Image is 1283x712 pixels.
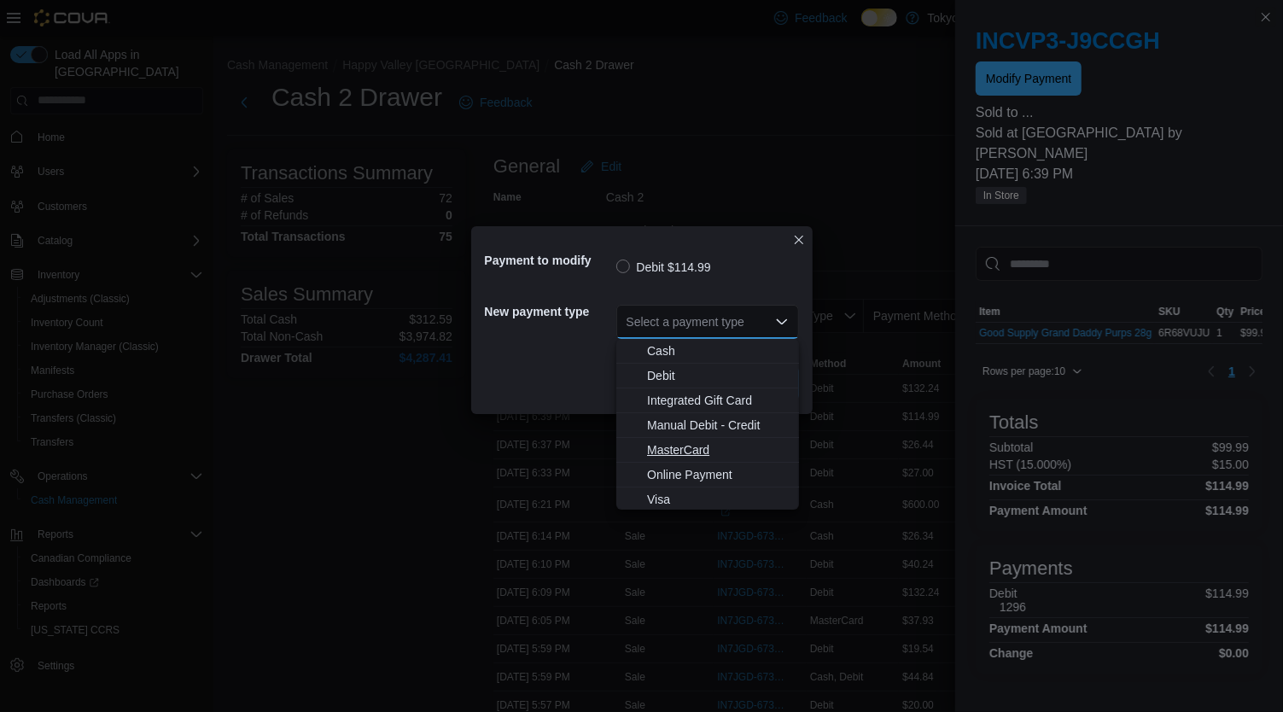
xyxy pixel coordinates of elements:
button: Visa [616,487,799,512]
span: Online Payment [647,466,789,483]
div: Choose from the following options [616,339,799,512]
input: Accessible screen reader label [627,312,628,332]
span: Debit [647,367,789,384]
button: Cash [616,339,799,364]
button: Debit [616,364,799,388]
button: MasterCard [616,438,799,463]
h5: Payment to modify [485,243,613,277]
button: Closes this modal window [789,230,809,250]
button: Integrated Gift Card [616,388,799,413]
span: Manual Debit - Credit [647,417,789,434]
span: Cash [647,342,789,359]
span: MasterCard [647,441,789,458]
span: Integrated Gift Card [647,392,789,409]
span: Visa [647,491,789,508]
button: Manual Debit - Credit [616,413,799,438]
label: Debit $114.99 [616,257,711,277]
button: Close list of options [775,315,789,329]
button: Online Payment [616,463,799,487]
h5: New payment type [485,295,613,329]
